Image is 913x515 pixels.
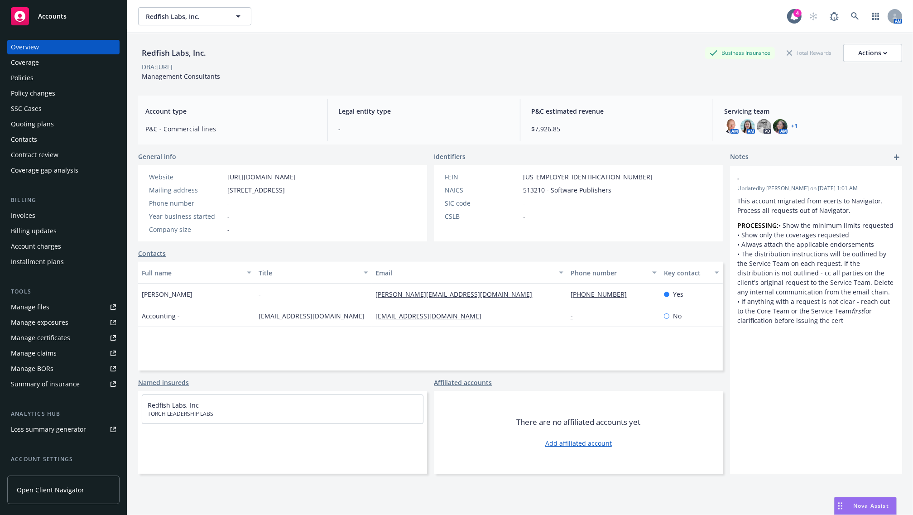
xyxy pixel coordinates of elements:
[11,467,50,482] div: Service team
[259,311,365,321] span: [EMAIL_ADDRESS][DOMAIN_NAME]
[11,71,34,85] div: Policies
[867,7,885,25] a: Switch app
[7,208,120,223] a: Invoices
[524,185,612,195] span: 513210 - Software Publishers
[567,262,661,284] button: Phone number
[11,315,68,330] div: Manage exposures
[17,485,84,495] span: Open Client Navigator
[7,361,120,376] a: Manage BORs
[11,422,86,437] div: Loss summary generator
[227,173,296,181] a: [URL][DOMAIN_NAME]
[793,9,802,17] div: 4
[11,148,58,162] div: Contract review
[138,47,210,59] div: Redfish Labs, Inc.
[7,55,120,70] a: Coverage
[11,346,57,361] div: Manage claims
[7,331,120,345] a: Manage certificates
[7,409,120,419] div: Analytics hub
[227,212,230,221] span: -
[571,290,634,298] a: [PHONE_NUMBER]
[148,410,418,418] span: TORCH LEADERSHIP LABS
[7,117,120,131] a: Quoting plans
[142,289,192,299] span: [PERSON_NAME]
[227,225,230,234] span: -
[138,7,251,25] button: Redfish Labs, Inc.
[737,196,895,215] p: This account migrated from ecerts to Navigator. Process all requests out of Navigator.
[853,502,889,510] span: Nova Assist
[782,47,836,58] div: Total Rewards
[11,40,39,54] div: Overview
[516,417,640,428] span: There are no affiliated accounts yet
[7,132,120,147] a: Contacts
[737,221,778,230] strong: PROCESSING:
[7,148,120,162] a: Contract review
[740,119,755,134] img: photo
[138,152,176,161] span: General info
[705,47,775,58] div: Business Insurance
[7,346,120,361] a: Manage claims
[375,290,539,298] a: [PERSON_NAME][EMAIL_ADDRESS][DOMAIN_NAME]
[255,262,372,284] button: Title
[11,255,64,269] div: Installment plans
[375,268,553,278] div: Email
[445,212,520,221] div: CSLB
[7,467,120,482] a: Service team
[434,378,492,387] a: Affiliated accounts
[737,184,895,193] span: Updated by [PERSON_NAME] on [DATE] 1:01 AM
[7,455,120,464] div: Account settings
[149,212,224,221] div: Year business started
[11,132,37,147] div: Contacts
[11,117,54,131] div: Quoting plans
[724,106,895,116] span: Servicing team
[11,208,35,223] div: Invoices
[375,312,489,320] a: [EMAIL_ADDRESS][DOMAIN_NAME]
[545,438,612,448] a: Add affiliated account
[7,255,120,269] a: Installment plans
[11,163,78,178] div: Coverage gap analysis
[524,212,526,221] span: -
[571,268,647,278] div: Phone number
[149,185,224,195] div: Mailing address
[146,12,224,21] span: Redfish Labs, Inc.
[773,119,788,134] img: photo
[149,172,224,182] div: Website
[673,289,683,299] span: Yes
[531,106,702,116] span: P&C estimated revenue
[11,300,49,314] div: Manage files
[11,239,61,254] div: Account charges
[825,7,843,25] a: Report a Bug
[730,166,902,332] div: -Updatedby [PERSON_NAME] on [DATE] 1:01 AMThis account migrated from ecerts to Navigator. Process...
[7,377,120,391] a: Summary of insurance
[338,124,509,134] span: -
[227,185,285,195] span: [STREET_ADDRESS]
[7,315,120,330] a: Manage exposures
[372,262,567,284] button: Email
[531,124,702,134] span: $7,926.85
[11,86,55,101] div: Policy changes
[445,172,520,182] div: FEIN
[7,196,120,205] div: Billing
[11,224,57,238] div: Billing updates
[7,224,120,238] a: Billing updates
[791,124,798,129] a: +1
[757,119,771,134] img: photo
[138,378,189,387] a: Named insureds
[7,300,120,314] a: Manage files
[142,62,173,72] div: DBA: [URL]
[7,239,120,254] a: Account charges
[834,497,897,515] button: Nova Assist
[259,268,358,278] div: Title
[142,268,241,278] div: Full name
[338,106,509,116] span: Legal entity type
[148,401,199,409] a: Redfish Labs, Inc
[138,262,255,284] button: Full name
[851,307,863,315] em: first
[7,287,120,296] div: Tools
[737,221,895,325] p: • Show the minimum limits requested • Show only the coverages requested • Always attach the appli...
[149,225,224,234] div: Company size
[142,72,220,81] span: Management Consultants
[660,262,723,284] button: Key contact
[259,289,261,299] span: -
[7,163,120,178] a: Coverage gap analysis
